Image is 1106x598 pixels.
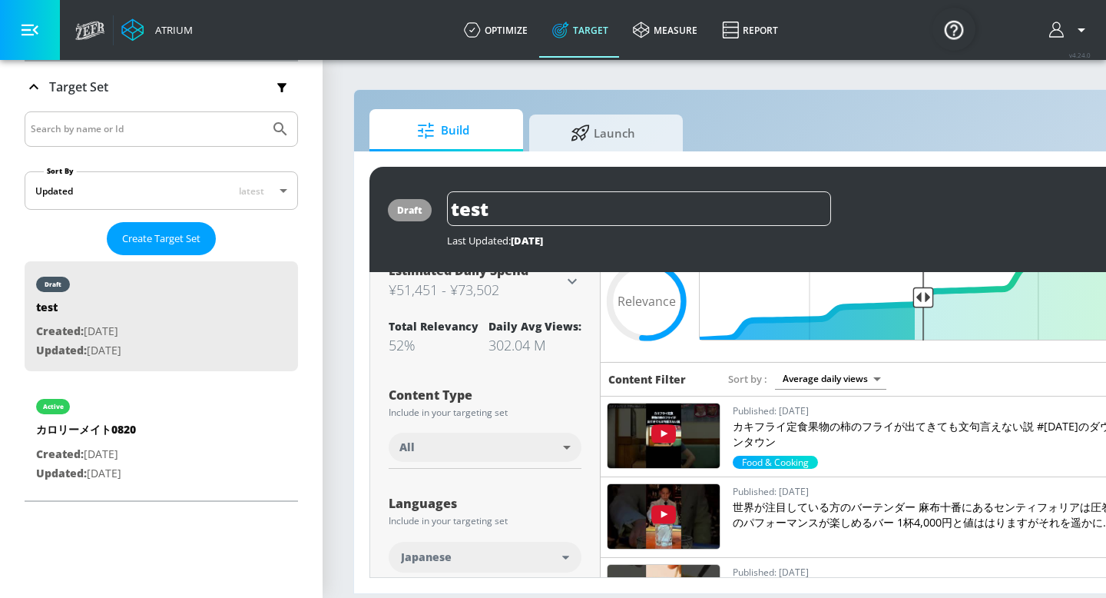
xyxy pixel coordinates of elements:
[25,111,298,500] div: Target Set
[389,408,581,417] div: Include in your targeting set
[25,261,298,371] div: drafttestCreated:[DATE]Updated:[DATE]
[36,447,84,461] span: Created:
[452,2,540,58] a: optimize
[389,542,581,573] div: Japanese
[49,78,108,95] p: Target Set
[36,322,121,341] p: [DATE]
[608,372,686,387] h6: Content Filter
[775,368,886,389] div: Average daily views
[389,279,563,301] h3: ¥51,451 - ¥73,502
[43,403,64,410] div: active
[540,2,621,58] a: Target
[35,184,73,198] div: Updated
[728,372,767,386] span: Sort by
[36,466,87,480] span: Updated:
[401,550,452,565] span: Japanese
[107,222,216,255] button: Create Target Set
[488,336,581,354] div: 302.04 M
[618,295,676,307] span: Relevance
[25,255,298,500] nav: list of Target Set
[36,324,84,338] span: Created:
[608,484,720,549] img: W1CWGIe-5ts
[36,343,87,357] span: Updated:
[31,119,263,139] input: Search by name or Id
[36,464,136,483] p: [DATE]
[389,336,478,354] div: 52%
[608,404,720,468] img: MPgbg38F4lQ
[389,262,581,301] div: Estimated Daily Spend¥51,451 - ¥73,502
[25,384,298,494] div: activeカロリーメイト0820Created:[DATE]Updated:[DATE]
[1069,51,1091,59] span: v 4.24.0
[399,440,415,455] span: All
[511,234,543,248] span: [DATE]
[389,319,478,334] div: Total Relevancy
[45,281,61,288] div: draft
[389,517,581,526] div: Include in your targeting set
[25,61,298,112] div: Target Set
[545,115,661,151] span: Launch
[733,456,818,469] div: 99.2%
[239,184,264,198] span: latest
[397,204,422,217] div: draft
[389,497,581,510] div: Languages
[36,445,136,464] p: [DATE]
[36,300,121,322] div: test
[122,230,200,248] span: Create Target Set
[733,456,818,469] span: Food & Cooking
[488,319,581,334] div: Daily Avg Views:
[121,18,193,42] a: Atrium
[36,422,136,445] div: カロリーメイト0820
[932,8,975,51] button: Open Resource Center
[621,2,710,58] a: measure
[710,2,790,58] a: Report
[385,112,502,149] span: Build
[36,341,121,360] p: [DATE]
[389,389,581,401] div: Content Type
[149,23,193,37] div: Atrium
[44,166,77,176] label: Sort By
